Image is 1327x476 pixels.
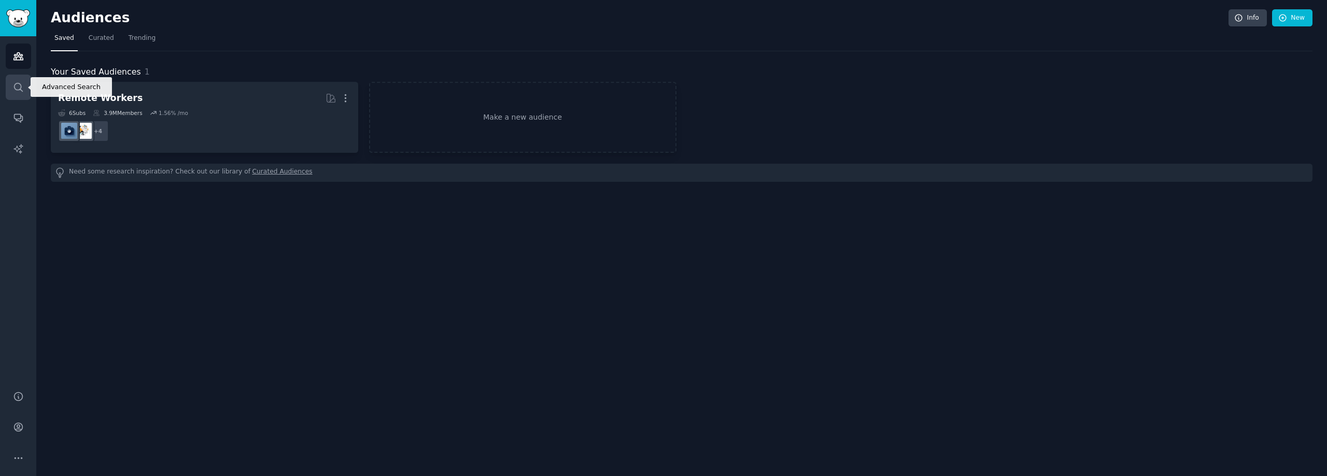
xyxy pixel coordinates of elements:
a: Curated [85,30,118,51]
a: Make a new audience [369,82,676,153]
div: Remote Workers [58,92,143,105]
h2: Audiences [51,10,1229,26]
img: GummySearch logo [6,9,30,27]
a: Info [1229,9,1267,27]
div: 1.56 % /mo [159,109,188,117]
div: + 4 [87,120,109,142]
div: 3.9M Members [93,109,142,117]
img: work [61,123,77,139]
span: Your Saved Audiences [51,66,141,79]
span: Trending [129,34,156,43]
img: RemoteJobs [76,123,92,139]
span: Saved [54,34,74,43]
a: Trending [125,30,159,51]
div: 6 Sub s [58,109,86,117]
a: Saved [51,30,78,51]
a: Remote Workers6Subs3.9MMembers1.56% /mo+4RemoteJobswork [51,82,358,153]
a: Curated Audiences [252,167,313,178]
span: 1 [145,67,150,77]
span: Curated [89,34,114,43]
a: New [1272,9,1312,27]
div: Need some research inspiration? Check out our library of [51,164,1312,182]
